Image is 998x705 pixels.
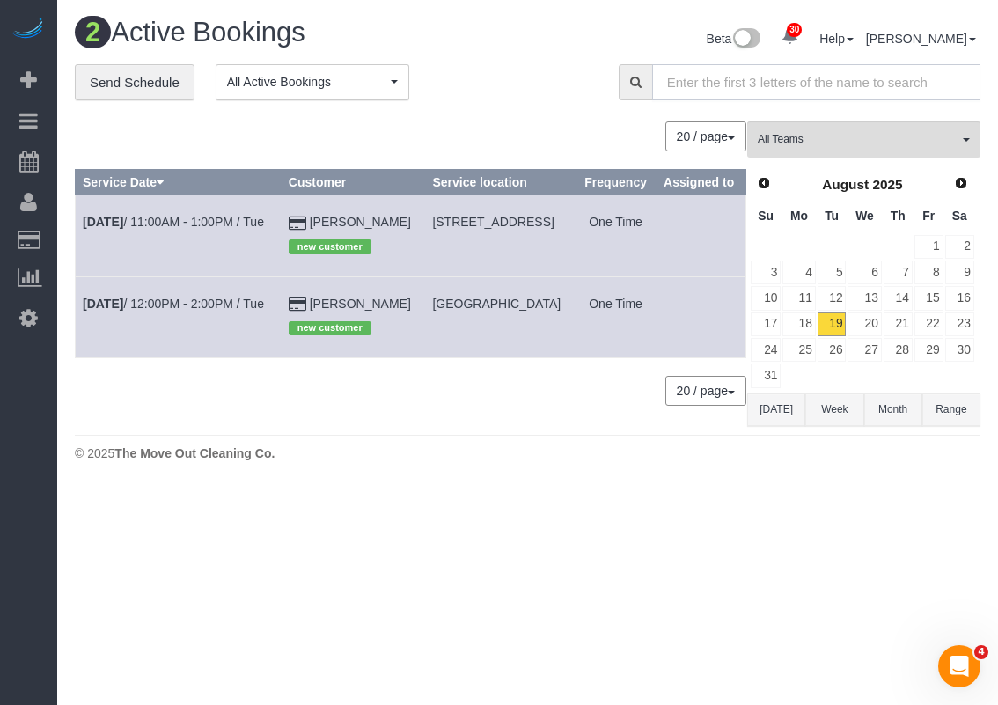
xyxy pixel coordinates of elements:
[914,312,943,336] a: 22
[864,393,922,426] button: Month
[952,209,967,223] span: Saturday
[922,209,935,223] span: Friday
[747,121,980,149] ol: All Teams
[75,16,111,48] span: 2
[855,209,874,223] span: Wednesday
[884,312,913,336] a: 21
[657,276,746,357] td: Assigned to
[425,195,576,276] td: Service location
[310,297,411,311] a: [PERSON_NAME]
[974,645,988,659] span: 4
[747,393,805,426] button: [DATE]
[782,286,815,310] a: 11
[954,176,968,190] span: Next
[75,64,194,101] a: Send Schedule
[825,209,839,223] span: Tuesday
[866,32,976,46] a: [PERSON_NAME]
[914,261,943,284] a: 8
[289,239,371,253] span: new customer
[425,276,576,357] td: Service location
[216,64,409,100] button: All Active Bookings
[822,177,869,192] span: August
[665,121,746,151] button: 20 / page
[114,446,275,460] strong: The Move Out Cleaning Co.
[289,217,306,230] i: Credit Card Payment
[945,312,974,336] a: 23
[657,170,746,195] th: Assigned to
[884,338,913,362] a: 28
[818,312,847,336] a: 19
[666,376,746,406] nav: Pagination navigation
[945,286,974,310] a: 16
[281,195,425,276] td: Customer
[787,23,802,37] span: 30
[782,338,815,362] a: 25
[914,286,943,310] a: 15
[758,132,958,147] span: All Teams
[576,195,657,276] td: Frequency
[872,177,902,192] span: 2025
[938,645,980,687] iframe: Intercom live chat
[289,321,371,335] span: new customer
[949,172,973,196] a: Next
[945,338,974,362] a: 30
[818,338,847,362] a: 26
[922,393,980,426] button: Range
[281,276,425,357] td: Customer
[83,215,264,229] a: [DATE]/ 11:00AM - 1:00PM / Tue
[818,286,847,310] a: 12
[731,28,760,51] img: New interface
[75,18,515,48] h1: Active Bookings
[652,64,980,100] input: Enter the first 3 letters of the name to search
[751,364,781,387] a: 31
[884,286,913,310] a: 14
[805,393,863,426] button: Week
[884,261,913,284] a: 7
[425,170,576,195] th: Service location
[665,376,746,406] button: 20 / page
[914,235,943,259] a: 1
[945,261,974,284] a: 9
[576,170,657,195] th: Frequency
[751,338,781,362] a: 24
[76,276,282,357] td: Schedule date
[310,215,411,229] a: [PERSON_NAME]
[751,312,781,336] a: 17
[751,286,781,310] a: 10
[751,261,781,284] a: 3
[707,32,761,46] a: Beta
[914,338,943,362] a: 29
[848,286,881,310] a: 13
[773,18,807,56] a: 30
[657,195,746,276] td: Assigned to
[790,209,808,223] span: Monday
[752,172,776,196] a: Prev
[747,121,980,158] button: All Teams
[819,32,854,46] a: Help
[432,297,561,311] span: [GEOGRAPHIC_DATA]
[757,176,771,190] span: Prev
[432,215,554,229] span: [STREET_ADDRESS]
[848,261,881,284] a: 6
[848,338,881,362] a: 27
[782,261,815,284] a: 4
[76,195,282,276] td: Schedule date
[758,209,774,223] span: Sunday
[848,312,881,336] a: 20
[782,312,815,336] a: 18
[891,209,906,223] span: Thursday
[576,276,657,357] td: Frequency
[289,298,306,311] i: Credit Card Payment
[227,73,386,91] span: All Active Bookings
[666,121,746,151] nav: Pagination navigation
[818,261,847,284] a: 5
[83,297,123,311] b: [DATE]
[11,18,46,42] img: Automaid Logo
[83,215,123,229] b: [DATE]
[945,235,974,259] a: 2
[76,170,282,195] th: Service Date
[75,444,980,462] div: © 2025
[281,170,425,195] th: Customer
[83,297,264,311] a: [DATE]/ 12:00PM - 2:00PM / Tue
